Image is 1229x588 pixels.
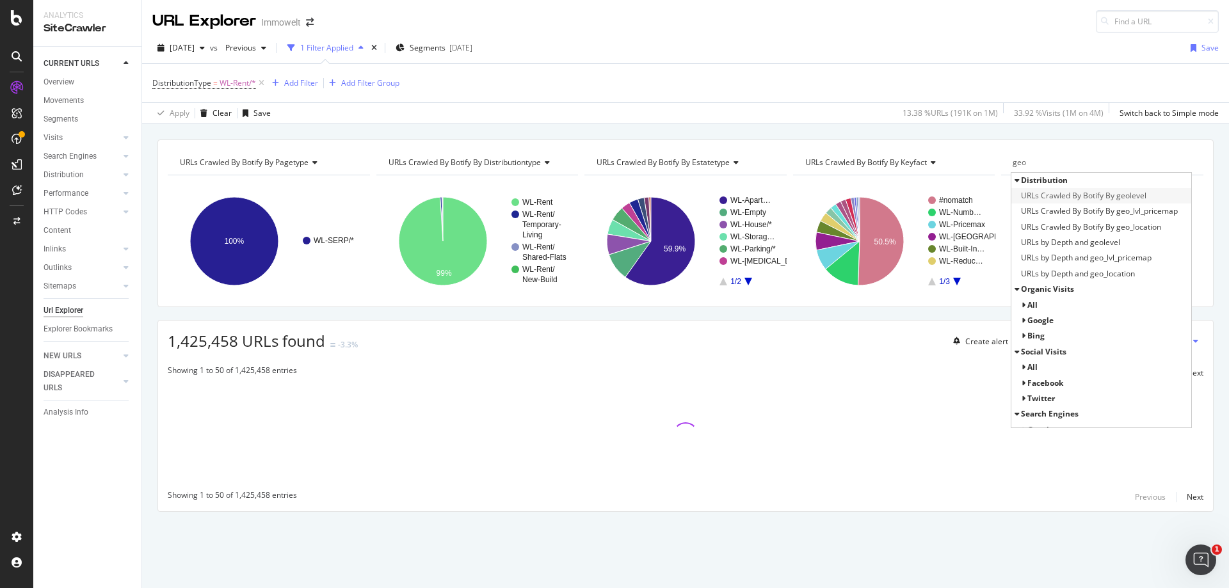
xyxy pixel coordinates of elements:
[168,489,297,505] div: Showing 1 to 50 of 1,425,458 entries
[261,16,301,29] div: Immowelt
[213,107,232,118] div: Clear
[170,107,189,118] div: Apply
[44,224,71,237] div: Content
[44,94,133,107] a: Movements
[730,277,741,286] text: 1/2
[44,242,120,256] a: Inlinks
[44,224,133,237] a: Content
[1021,283,1074,294] span: organic Visits
[1027,315,1054,326] span: google
[939,244,984,253] text: WL-Built-In…
[939,257,983,266] text: WL-Reduc…
[44,21,131,36] div: SiteCrawler
[44,261,120,274] a: Outlinks
[237,103,271,123] button: Save
[1187,491,1203,502] div: Next
[44,280,120,293] a: Sitemaps
[522,220,561,229] text: Temporary-
[594,152,775,173] h4: URLs Crawled By Botify By estatetype
[168,330,325,351] span: 1,425,458 URLs found
[522,210,555,219] text: WL-Rent/
[44,75,74,89] div: Overview
[1185,38,1219,58] button: Save
[220,42,256,53] span: Previous
[903,107,998,118] div: 13.38 % URLs ( 191K on 1M )
[805,157,927,168] span: URLs Crawled By Botify By keyfact
[803,152,984,173] h4: URLs Crawled By Botify By keyfact
[44,150,120,163] a: Search Engines
[152,38,210,58] button: [DATE]
[330,343,335,347] img: Equal
[1027,299,1038,310] span: all
[324,75,399,91] button: Add Filter Group
[449,42,472,53] div: [DATE]
[436,269,451,278] text: 99%
[314,236,354,245] text: WL-SERP/*
[939,208,981,217] text: WL-Numb…
[1021,221,1161,234] span: URLs Crawled By Botify By geo_location
[168,365,297,380] div: Showing 1 to 50 of 1,425,458 entries
[965,336,1008,347] div: Create alert
[389,157,541,168] span: URLs Crawled By Botify By distributiontype
[1187,489,1203,505] button: Next
[44,113,78,126] div: Segments
[44,113,133,126] a: Segments
[220,38,271,58] button: Previous
[597,157,730,168] span: URLs Crawled By Botify By estatetype
[44,368,120,395] a: DISAPPEARED URLS
[341,77,399,88] div: Add Filter Group
[730,232,775,241] text: WL-Storag…
[152,77,211,88] span: DistributionType
[1021,346,1066,357] span: social Visits
[1096,10,1219,33] input: Find a URL
[44,10,131,21] div: Analytics
[793,186,995,297] div: A chart.
[1027,330,1045,341] span: bing
[1187,365,1203,380] button: Next
[44,304,83,317] div: Url Explorer
[1021,251,1152,264] span: URLs by Depth and geo_lvl_pricemap
[44,187,120,200] a: Performance
[44,150,97,163] div: Search Engines
[1114,103,1219,123] button: Switch back to Simple mode
[220,74,256,92] span: WL-Rent/*
[1135,489,1166,505] button: Previous
[522,230,542,239] text: Living
[338,339,358,350] div: -3.3%
[306,18,314,27] div: arrow-right-arrow-left
[1021,236,1120,249] span: URLs by Depth and geolevel
[44,349,81,363] div: NEW URLS
[664,244,686,253] text: 59.9%
[1021,175,1068,186] span: Distribution
[44,187,88,200] div: Performance
[44,168,84,182] div: Distribution
[44,242,66,256] div: Inlinks
[44,168,120,182] a: Distribution
[730,244,776,253] text: WL-Parking/*
[1014,107,1104,118] div: 33.92 % Visits ( 1M on 4M )
[939,196,973,205] text: #nomatch
[267,75,318,91] button: Add Filter
[44,280,76,293] div: Sitemaps
[180,157,309,168] span: URLs Crawled By Botify By pagetype
[44,57,120,70] a: CURRENT URLS
[44,368,108,395] div: DISAPPEARED URLS
[939,220,985,229] text: WL-Pricemax
[253,107,271,118] div: Save
[948,331,1008,351] button: Create alert
[44,406,88,419] div: Analysis Info
[730,208,766,217] text: WL-Empty
[1027,362,1038,372] span: all
[44,322,133,336] a: Explorer Bookmarks
[1187,367,1203,378] div: Next
[584,186,787,297] svg: A chart.
[522,253,566,262] text: Shared-Flats
[1212,544,1222,555] span: 1
[939,232,1041,241] text: WL-[GEOGRAPHIC_DATA]…
[1011,152,1192,173] h4: URLs Crawled By Botify By pagination_old
[1027,393,1055,404] span: twitter
[369,42,380,54] div: times
[170,42,195,53] span: 2025 Aug. 15th
[1135,491,1166,502] div: Previous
